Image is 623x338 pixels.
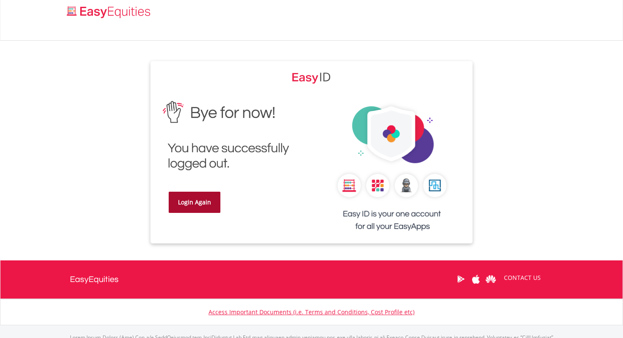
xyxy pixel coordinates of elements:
a: EasyEquities [70,260,119,299]
img: EasyEquities [157,95,305,177]
a: Home page [64,2,154,19]
a: Huawei [483,266,498,292]
img: EasyEquities [292,70,331,84]
a: Login Again [169,192,220,213]
a: Apple [468,266,483,292]
a: Access Important Documents (i.e. Terms and Conditions, Cost Profile etc) [209,308,414,316]
a: Google Play [453,266,468,292]
img: EasyEquities_Logo.png [65,5,154,19]
img: EasyEquities [318,95,466,243]
a: CONTACT US [498,266,547,290]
